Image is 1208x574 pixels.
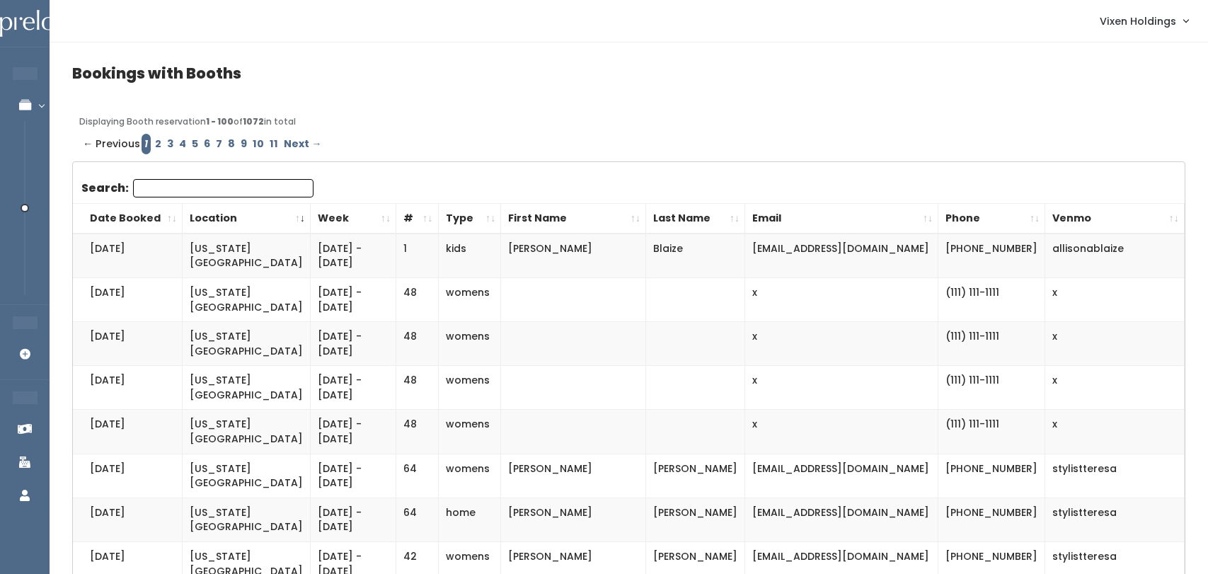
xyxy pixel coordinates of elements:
a: Page 5 [189,134,201,154]
td: [US_STATE][GEOGRAPHIC_DATA] [183,366,311,410]
td: [DATE] [73,498,183,541]
td: [DATE] - [DATE] [311,322,396,366]
th: Date Booked: activate to sort column ascending [73,203,183,234]
td: [PHONE_NUMBER] [938,498,1045,541]
td: 48 [396,278,438,322]
a: Page 9 [238,134,250,154]
th: Type: activate to sort column ascending [438,203,501,234]
td: Blaize [646,234,745,278]
td: [DATE] - [DATE] [311,234,396,278]
a: Page 6 [201,134,213,154]
td: stylistteresa [1045,498,1185,541]
td: womens [438,366,501,410]
td: [PERSON_NAME] [646,498,745,541]
td: stylistteresa [1045,454,1185,498]
td: [US_STATE][GEOGRAPHIC_DATA] [183,410,311,454]
td: x [1045,366,1185,410]
td: [DATE] [73,366,183,410]
td: womens [438,454,501,498]
td: [EMAIL_ADDRESS][DOMAIN_NAME] [745,454,938,498]
td: [DATE] [73,454,183,498]
td: 64 [396,498,438,541]
td: [DATE] - [DATE] [311,366,396,410]
h4: Bookings with Booths [72,65,1185,81]
td: [DATE] [73,278,183,322]
td: [DATE] - [DATE] [311,498,396,541]
th: Week: activate to sort column ascending [311,203,396,234]
a: Page 11 [267,134,281,154]
td: [PERSON_NAME] [501,498,646,541]
a: Next → [281,134,324,154]
em: Page 1 [142,134,151,154]
a: Page 3 [164,134,176,154]
th: Venmo: activate to sort column ascending [1045,203,1185,234]
td: [US_STATE][GEOGRAPHIC_DATA] [183,234,311,278]
span: ← Previous [83,134,140,154]
td: x [745,366,938,410]
td: [PERSON_NAME] [501,234,646,278]
td: [PHONE_NUMBER] [938,454,1045,498]
a: Vixen Holdings [1086,6,1202,36]
td: x [1045,278,1185,322]
label: Search: [81,179,313,197]
td: [DATE] - [DATE] [311,278,396,322]
input: Search: [133,179,313,197]
td: [DATE] - [DATE] [311,410,396,454]
td: 48 [396,322,438,366]
span: Vixen Holdings [1100,13,1176,29]
td: x [1045,410,1185,454]
td: 48 [396,366,438,410]
td: [EMAIL_ADDRESS][DOMAIN_NAME] [745,234,938,278]
td: allisonablaize [1045,234,1185,278]
td: x [1045,322,1185,366]
td: womens [438,322,501,366]
div: Displaying Booth reservation of in total [79,115,1178,128]
td: 1 [396,234,438,278]
a: Page 8 [225,134,238,154]
td: x [745,278,938,322]
td: [PERSON_NAME] [501,454,646,498]
td: x [745,322,938,366]
td: womens [438,278,501,322]
td: [DATE] [73,234,183,278]
a: Page 4 [176,134,189,154]
td: [DATE] - [DATE] [311,454,396,498]
td: [EMAIL_ADDRESS][DOMAIN_NAME] [745,498,938,541]
td: (111) 111-1111 [938,322,1045,366]
td: (111) 111-1111 [938,278,1045,322]
a: Page 7 [213,134,225,154]
td: home [438,498,501,541]
div: Pagination [79,134,1178,154]
td: [US_STATE][GEOGRAPHIC_DATA] [183,454,311,498]
td: [PERSON_NAME] [646,454,745,498]
td: [US_STATE][GEOGRAPHIC_DATA] [183,498,311,541]
th: Location: activate to sort column ascending [183,203,311,234]
td: [DATE] [73,410,183,454]
th: Last Name: activate to sort column ascending [646,203,745,234]
th: Phone: activate to sort column ascending [938,203,1045,234]
td: [DATE] [73,322,183,366]
b: 1072 [243,115,264,127]
td: 64 [396,454,438,498]
td: [PHONE_NUMBER] [938,234,1045,278]
a: Page 2 [152,134,164,154]
td: womens [438,410,501,454]
td: [US_STATE][GEOGRAPHIC_DATA] [183,278,311,322]
td: (111) 111-1111 [938,366,1045,410]
th: First Name: activate to sort column ascending [501,203,646,234]
th: #: activate to sort column ascending [396,203,438,234]
b: 1 - 100 [206,115,234,127]
td: 48 [396,410,438,454]
td: [US_STATE][GEOGRAPHIC_DATA] [183,322,311,366]
td: x [745,410,938,454]
th: Email: activate to sort column ascending [745,203,938,234]
td: kids [438,234,501,278]
a: Page 10 [250,134,267,154]
td: (111) 111-1111 [938,410,1045,454]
